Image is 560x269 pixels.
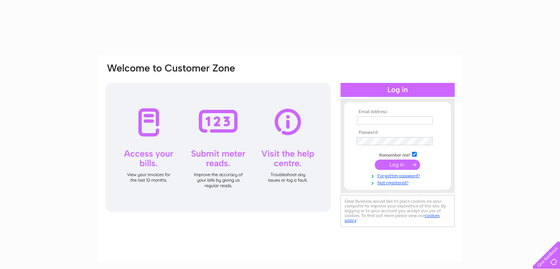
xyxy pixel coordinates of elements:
th: Password: [355,130,440,135]
th: Email Address: [355,109,440,115]
a: cookies policy [345,213,440,223]
td: Remember me? [355,151,440,158]
a: Not registered? [357,179,440,186]
div: Clear Business would like to place cookies on your computer to improve your experience of the sit... [341,195,455,227]
a: Forgotten password? [357,172,440,179]
input: Submit [375,160,420,170]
